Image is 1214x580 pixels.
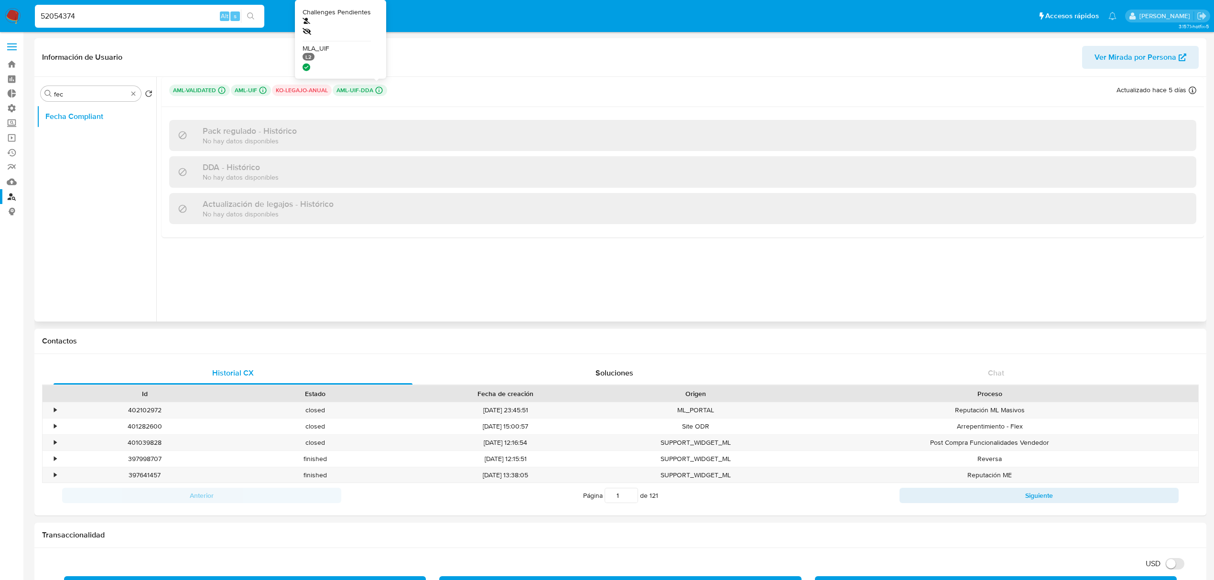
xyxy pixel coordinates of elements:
[230,467,401,483] div: finished
[401,467,610,483] div: [DATE] 13:38:05
[781,402,1198,418] div: Reputación ML Masivos
[781,435,1198,451] div: Post Compra Funcionalidades Vendedor
[212,367,254,378] span: Historial CX
[230,402,401,418] div: closed
[54,422,56,431] div: •
[54,471,56,480] div: •
[37,105,156,128] button: Fecha Compliant
[781,419,1198,434] div: Arrepentimiento - Flex
[145,90,152,100] button: Volver al orden por defecto
[610,402,781,418] div: ML_PORTAL
[241,10,260,23] button: search-icon
[54,454,56,463] div: •
[42,336,1199,346] h1: Contactos
[610,435,781,451] div: SUPPORT_WIDGET_ML
[230,419,401,434] div: closed
[303,8,371,17] div: Challenges Pendientes
[66,389,223,398] div: Id
[1139,11,1193,21] p: ludmila.lanatti@mercadolibre.com
[401,451,610,467] div: [DATE] 12:15:51
[303,53,314,61] p: L2
[788,389,1192,398] div: Proceso
[59,419,230,434] div: 401282600
[62,488,341,503] button: Anterior
[303,27,371,39] div: Si/No backoffice
[230,451,401,467] div: finished
[130,90,137,97] button: Borrar
[54,438,56,447] div: •
[303,53,314,61] div: Nivel
[221,11,228,21] span: Alt
[59,435,230,451] div: 401039828
[900,488,1179,503] button: Siguiente
[42,53,122,62] h1: Información de Usuario
[1197,11,1207,21] a: Salir
[401,435,610,451] div: [DATE] 12:16:54
[230,435,401,451] div: closed
[583,488,658,503] span: Página de
[303,43,371,53] div: MLA_UIF
[303,64,310,71] div: Compliant
[59,402,230,418] div: 402102972
[237,389,394,398] div: Estado
[610,451,781,467] div: SUPPORT_WIDGET_ML
[54,406,56,415] div: •
[617,389,774,398] div: Origen
[401,419,610,434] div: [DATE] 15:00:57
[407,389,604,398] div: Fecha de creación
[610,467,781,483] div: SUPPORT_WIDGET_ML
[303,17,371,27] div: Si/No usuario
[1082,46,1199,69] button: Ver Mirada por Persona
[1095,46,1176,69] span: Ver Mirada por Persona
[650,491,658,500] span: 121
[1045,11,1099,21] span: Accesos rápidos
[234,11,237,21] span: s
[42,530,1199,540] h1: Transaccionalidad
[596,367,633,378] span: Soluciones
[44,90,52,97] button: Buscar
[59,451,230,467] div: 397998707
[401,402,610,418] div: [DATE] 23:45:51
[988,367,1004,378] span: Chat
[781,451,1198,467] div: Reversa
[59,467,230,483] div: 397641457
[781,467,1198,483] div: Reputación ME
[35,10,264,22] input: Buscar usuario o caso...
[610,419,781,434] div: Site ODR
[54,90,128,98] input: Buscar
[1108,12,1116,20] a: Notificaciones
